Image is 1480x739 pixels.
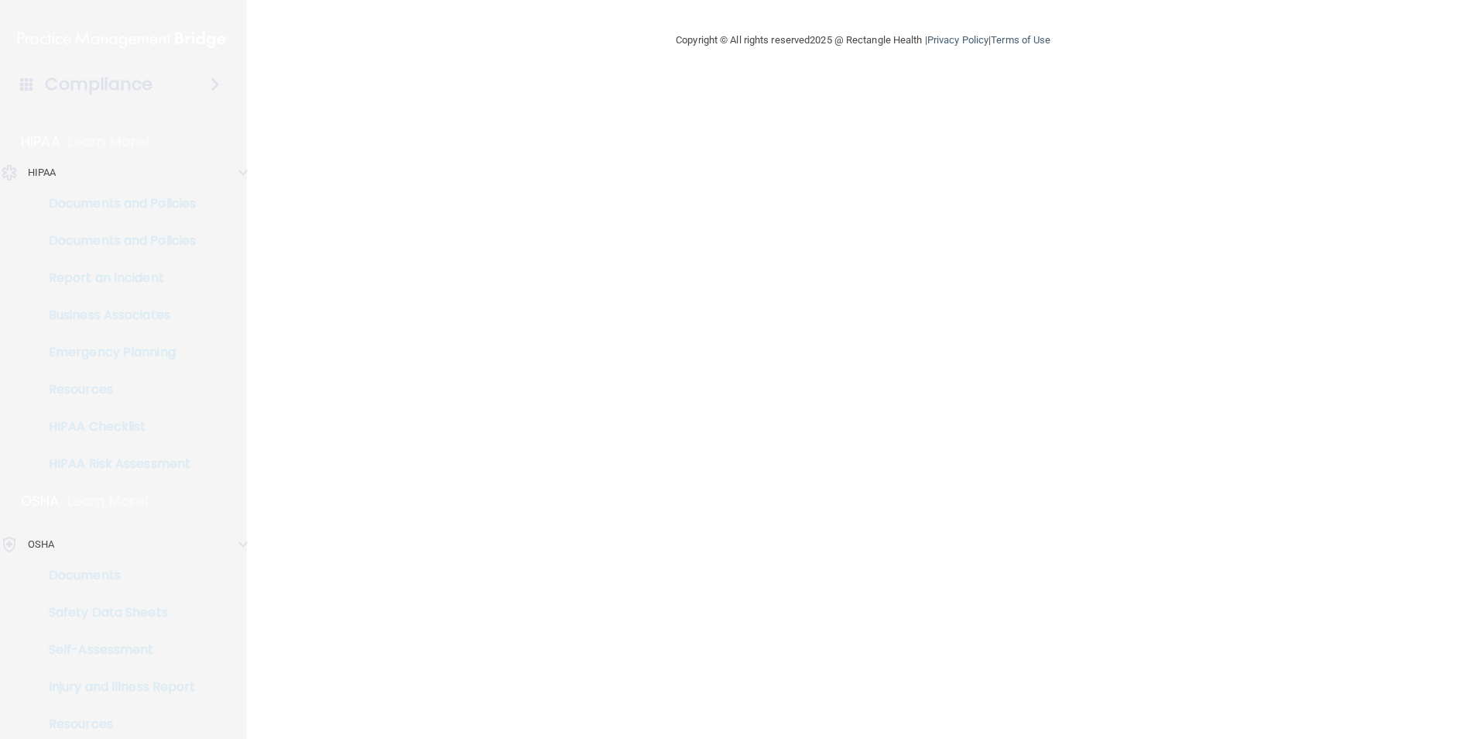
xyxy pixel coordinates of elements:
[10,568,221,583] p: Documents
[10,642,221,658] p: Self-Assessment
[67,492,149,510] p: Learn More!
[927,34,988,46] a: Privacy Policy
[10,308,221,323] p: Business Associates
[10,196,221,211] p: Documents and Policies
[10,233,221,249] p: Documents and Policies
[10,605,221,620] p: Safety Data Sheets
[28,535,54,554] p: OSHA
[68,132,150,151] p: Learn More!
[18,24,228,55] img: PMB logo
[45,74,152,95] h4: Compliance
[10,345,221,360] p: Emergency Planning
[10,717,221,732] p: Resources
[10,456,221,472] p: HIPAA Risk Assessment
[21,492,60,510] p: OSHA
[10,270,221,286] p: Report an Incident
[10,419,221,435] p: HIPAA Checklist
[991,34,1050,46] a: Terms of Use
[10,382,221,397] p: Resources
[21,132,60,151] p: HIPAA
[10,679,221,695] p: Injury and Illness Report
[28,163,57,182] p: HIPAA
[581,15,1146,65] div: Copyright © All rights reserved 2025 @ Rectangle Health | |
